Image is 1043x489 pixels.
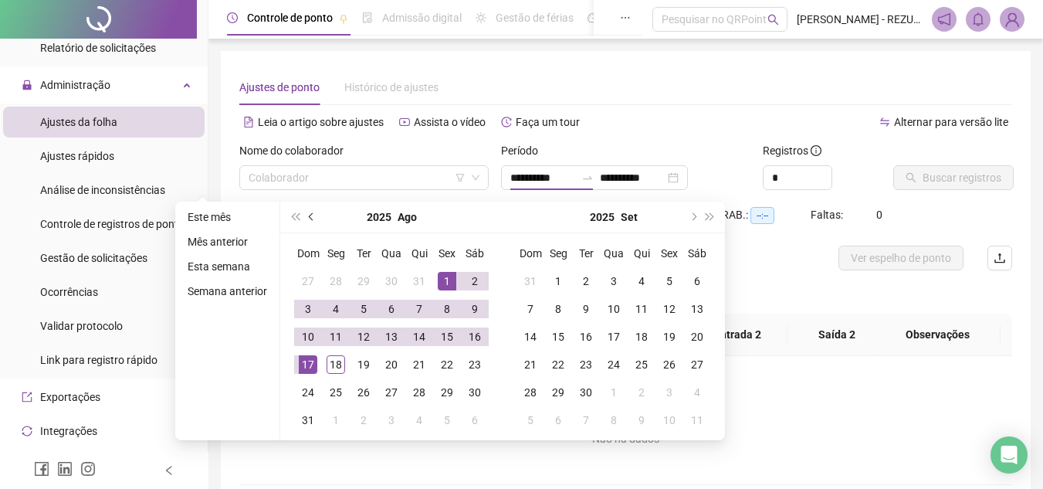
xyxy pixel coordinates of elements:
div: 1 [327,411,345,430]
td: 2025-10-10 [655,406,683,434]
span: Análise de inconsistências [40,184,165,196]
td: 2025-08-03 [294,295,322,323]
div: 2 [632,383,651,402]
div: 6 [549,411,567,430]
td: 2025-10-07 [572,406,600,434]
th: Entrada 2 [689,314,787,356]
div: 21 [521,355,540,374]
td: 2025-07-27 [294,267,322,295]
div: 5 [438,411,456,430]
span: Controle de registros de ponto [40,218,185,230]
td: 2025-10-11 [683,406,711,434]
td: 2025-08-27 [378,379,405,406]
div: 8 [604,411,623,430]
button: year panel [367,202,391,233]
td: 2025-09-11 [628,295,655,323]
td: 2025-09-26 [655,351,683,379]
th: Sáb [683,239,711,267]
span: Assista o vídeo [414,116,486,128]
td: 2025-09-10 [600,295,628,323]
div: 28 [521,383,540,402]
div: 20 [688,328,706,346]
span: Registros [763,142,821,159]
div: 15 [549,328,567,346]
td: 2025-08-11 [322,323,350,351]
div: 16 [466,328,484,346]
td: 2025-09-02 [350,406,378,434]
td: 2025-08-17 [294,351,322,379]
div: 12 [354,328,373,346]
span: lock [22,80,32,90]
div: 19 [660,328,679,346]
td: 2025-08-25 [322,379,350,406]
div: 11 [327,328,345,346]
label: Período [501,142,548,159]
span: Validar protocolo [40,320,123,332]
span: dashboard [588,12,598,23]
span: 0 [876,209,882,221]
div: 2 [354,411,373,430]
button: super-next-year [702,202,719,233]
td: 2025-09-08 [544,295,572,323]
td: 2025-07-29 [350,267,378,295]
button: super-prev-year [286,202,303,233]
div: 13 [688,300,706,318]
td: 2025-07-31 [405,267,433,295]
div: 20 [382,355,401,374]
td: 2025-09-28 [516,379,544,406]
td: 2025-08-18 [322,351,350,379]
li: Esta semana [181,257,273,276]
td: 2025-09-06 [461,406,489,434]
div: 2 [466,272,484,290]
th: Sex [433,239,461,267]
span: swap [879,117,890,127]
div: 18 [327,355,345,374]
div: 6 [382,300,401,318]
span: [PERSON_NAME] - REZUT GESTÃO CONDOMINIAL [797,11,923,28]
div: 3 [660,383,679,402]
div: 8 [438,300,456,318]
div: 21 [410,355,428,374]
li: Este mês [181,208,273,226]
div: 7 [577,411,595,430]
div: 25 [632,355,651,374]
div: 10 [604,300,623,318]
td: 2025-09-06 [683,267,711,295]
span: file-done [362,12,373,23]
div: 10 [299,328,317,346]
td: 2025-08-07 [405,295,433,323]
div: 29 [549,383,567,402]
span: Gestão de solicitações [40,252,147,264]
div: 31 [299,411,317,430]
div: 4 [688,383,706,402]
td: 2025-08-20 [378,351,405,379]
div: 6 [688,272,706,290]
td: 2025-08-02 [461,267,489,295]
th: Qua [600,239,628,267]
span: pushpin [339,14,348,23]
td: 2025-09-20 [683,323,711,351]
div: 14 [521,328,540,346]
div: 5 [521,411,540,430]
div: 18 [632,328,651,346]
span: search [767,14,779,25]
td: 2025-09-05 [433,406,461,434]
span: Observações [887,326,988,343]
span: Link para registro rápido [40,354,157,366]
div: 10 [660,411,679,430]
th: Qui [628,239,655,267]
td: 2025-08-08 [433,295,461,323]
td: 2025-10-03 [655,379,683,406]
button: Ver espelho de ponto [838,246,963,270]
span: filter [455,173,465,182]
td: 2025-09-01 [544,267,572,295]
span: Ocorrências [40,286,98,298]
td: 2025-08-29 [433,379,461,406]
div: 26 [354,383,373,402]
td: 2025-10-04 [683,379,711,406]
td: 2025-08-04 [322,295,350,323]
div: 17 [604,328,623,346]
th: Sáb [461,239,489,267]
td: 2025-08-06 [378,295,405,323]
div: 25 [327,383,345,402]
